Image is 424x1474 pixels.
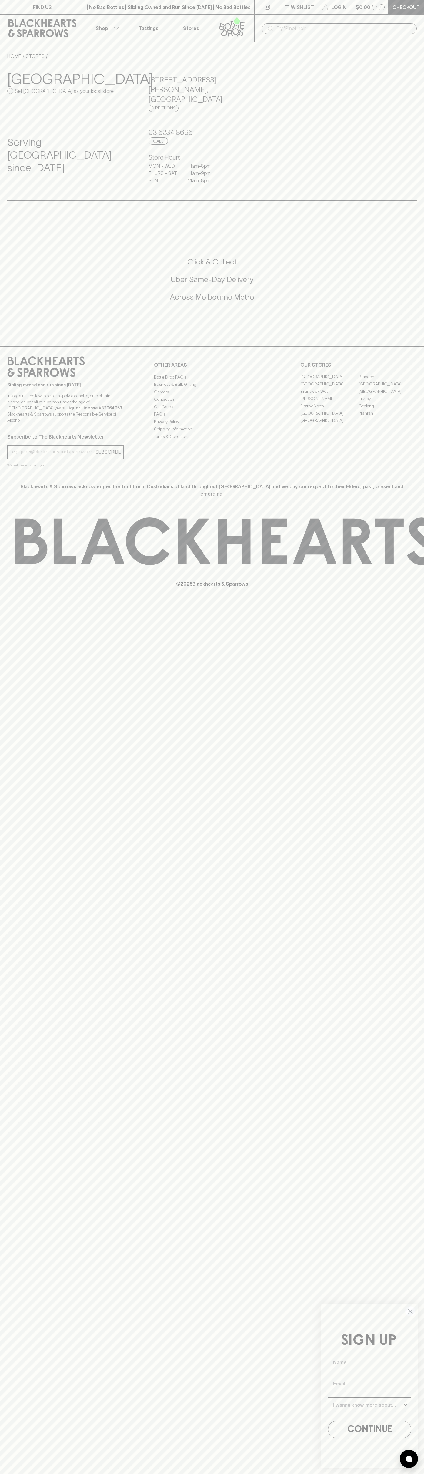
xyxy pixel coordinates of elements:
a: Tastings [127,15,170,42]
button: SUBSCRIBE [93,446,123,459]
a: Brunswick West [300,388,359,395]
a: STORES [26,53,45,59]
a: Privacy Policy [154,418,270,425]
h5: Uber Same-Day Delivery [7,274,417,284]
p: 11am - 9pm [188,170,218,177]
a: [PERSON_NAME] [300,395,359,402]
a: Gift Cards [154,403,270,410]
button: Shop [85,15,128,42]
p: Checkout [392,4,420,11]
a: Fitzroy [359,395,417,402]
p: Subscribe to The Blackhearts Newsletter [7,433,124,440]
p: Tastings [139,25,158,32]
h3: [GEOGRAPHIC_DATA] [7,70,134,87]
p: 11am - 8pm [188,162,218,170]
a: Geelong [359,402,417,410]
input: Email [328,1376,411,1391]
a: Careers [154,388,270,395]
a: FAQ's [154,411,270,418]
a: Fitzroy North [300,402,359,410]
a: Prahran [359,410,417,417]
button: CONTINUE [328,1421,411,1438]
p: Stores [183,25,199,32]
a: Directions [149,105,179,112]
a: Braddon [359,373,417,381]
a: [GEOGRAPHIC_DATA] [300,373,359,381]
p: FIND US [33,4,52,11]
a: Terms & Conditions [154,433,270,440]
a: HOME [7,53,21,59]
input: Try "Pinot noir" [276,24,412,33]
p: 11am - 8pm [188,177,218,184]
a: Business & Bulk Gifting [154,381,270,388]
p: Shop [96,25,108,32]
button: Close dialog [405,1306,416,1317]
div: Call to action block [7,233,417,334]
p: Blackhearts & Sparrows acknowledges the traditional Custodians of land throughout [GEOGRAPHIC_DAT... [12,483,412,497]
input: I wanna know more about... [333,1398,402,1412]
a: [GEOGRAPHIC_DATA] [300,410,359,417]
h5: Click & Collect [7,257,417,267]
p: $0.00 [356,4,370,11]
p: Sibling owned and run since [DATE] [7,382,124,388]
a: [GEOGRAPHIC_DATA] [300,381,359,388]
a: [GEOGRAPHIC_DATA] [359,381,417,388]
p: OUR STORES [300,361,417,368]
a: Stores [170,15,212,42]
h4: Serving [GEOGRAPHIC_DATA] since [DATE] [7,136,134,174]
span: SIGN UP [341,1334,396,1348]
input: Name [328,1355,411,1370]
a: [GEOGRAPHIC_DATA] [300,417,359,424]
p: SUN [149,177,179,184]
img: bubble-icon [406,1456,412,1462]
h6: Store Hours [149,153,275,162]
p: Login [331,4,346,11]
div: FLYOUT Form [315,1297,424,1474]
h5: [STREET_ADDRESS][PERSON_NAME] , [GEOGRAPHIC_DATA] [149,75,275,104]
p: We will never spam you [7,462,124,468]
button: Show Options [402,1398,409,1412]
h5: Across Melbourne Metro [7,292,417,302]
strong: Liquor License #32064953 [66,406,122,410]
a: Call [149,137,168,145]
p: THURS - SAT [149,170,179,177]
p: Set [GEOGRAPHIC_DATA] as your local store [15,87,114,95]
a: [GEOGRAPHIC_DATA] [359,388,417,395]
a: Shipping Information [154,426,270,433]
p: 0 [380,5,383,9]
p: Wishlist [291,4,314,11]
a: Contact Us [154,396,270,403]
p: MON - WED [149,162,179,170]
input: e.g. jane@blackheartsandsparrows.com.au [12,447,93,457]
h5: 03 6234 8696 [149,128,275,137]
p: SUBSCRIBE [95,448,121,456]
a: Bottle Drop FAQ's [154,373,270,381]
p: OTHER AREAS [154,361,270,368]
p: It is against the law to sell or supply alcohol to, or to obtain alcohol on behalf of a person un... [7,393,124,423]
